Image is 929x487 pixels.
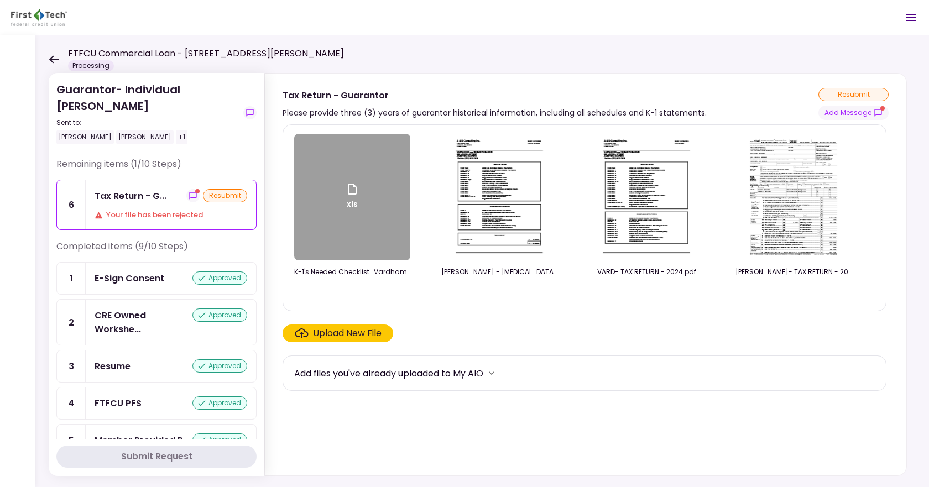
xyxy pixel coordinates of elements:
h1: FTFCU Commercial Loan - [STREET_ADDRESS][PERSON_NAME] [68,47,344,60]
button: Open menu [898,4,925,31]
a: 5Member Provided PFSapproved [56,424,257,457]
button: Submit Request [56,446,257,468]
div: 5 [57,425,86,456]
div: Member Provided PFS [95,433,190,447]
div: [PERSON_NAME] [56,130,114,144]
div: Guarantor- Individual [PERSON_NAME] [56,81,239,144]
div: Add files you've already uploaded to My AIO [294,366,483,380]
button: show-messages [818,106,889,120]
div: VARDHAMAN- TAX RETURN - 2023 FILED.pdf [735,267,852,277]
div: 4 [57,387,86,419]
div: Upload New File [313,327,382,340]
a: 1E-Sign Consentapproved [56,262,257,295]
div: Please provide three (3) years of guarantor historical information, including all schedules and K... [283,106,707,119]
div: approved [192,271,247,285]
div: 6 [57,180,86,229]
button: show-messages [243,106,257,119]
div: K-1's Needed Checklist_Vardhaman Bawari.xlsx [294,267,410,277]
div: FTFCU PFS [95,396,142,410]
div: CRE Owned Worksheet [95,308,192,336]
div: resubmit [203,189,247,202]
div: approved [192,359,247,373]
a: 2CRE Owned Worksheetapproved [56,299,257,345]
div: 2 [57,300,86,345]
div: approved [192,433,247,447]
div: 3 [57,350,86,382]
button: show-messages [186,189,200,202]
div: E-Sign Consent [95,271,164,285]
button: more [483,365,500,381]
div: Tax Return - Guarantor [283,88,707,102]
div: Completed items (9/10 Steps) [56,240,257,262]
div: Tax Return - GuarantorPlease provide three (3) years of guarantor historical information, includi... [264,73,907,476]
div: 1 [57,263,86,294]
div: Remaining items (1/10 Steps) [56,158,257,180]
a: 4FTFCU PFSapproved [56,387,257,420]
div: approved [192,396,247,410]
div: Processing [68,60,114,71]
div: xls [346,182,359,212]
img: Partner icon [11,9,67,26]
div: Tax Return - Guarantor [95,189,166,203]
div: Submit Request [121,450,192,463]
div: resubmit [818,88,889,101]
div: Sent to: [56,118,239,128]
span: Click here to upload the required document [283,324,393,342]
div: [PERSON_NAME] [116,130,174,144]
div: VARD- TAX RETURN - 2024.pdf [588,267,704,277]
div: Your file has been rejected [95,210,247,221]
div: Resume [95,359,131,373]
a: 3Resumeapproved [56,350,257,383]
a: 6Tax Return - Guarantorshow-messagesresubmitYour file has been rejected [56,180,257,230]
div: +1 [176,130,187,144]
div: VARDHMAN - AMEN TAX RETURN 2023.pdf [441,267,557,277]
div: approved [192,308,247,322]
